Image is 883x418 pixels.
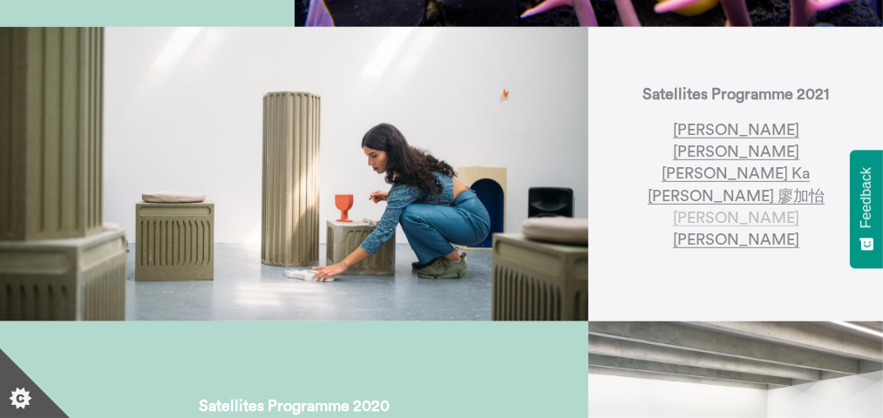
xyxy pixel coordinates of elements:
[859,167,874,228] span: Feedback
[648,165,825,204] a: [PERSON_NAME] Ka [PERSON_NAME] 廖加怡
[642,86,829,102] strong: Satellites Programme 2021
[850,150,883,268] button: Feedback - Show survey
[673,210,799,226] a: [PERSON_NAME]
[673,232,799,248] a: [PERSON_NAME]
[199,398,390,414] strong: Satellites Programme 2020
[673,144,799,160] a: [PERSON_NAME]
[673,122,799,138] a: [PERSON_NAME]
